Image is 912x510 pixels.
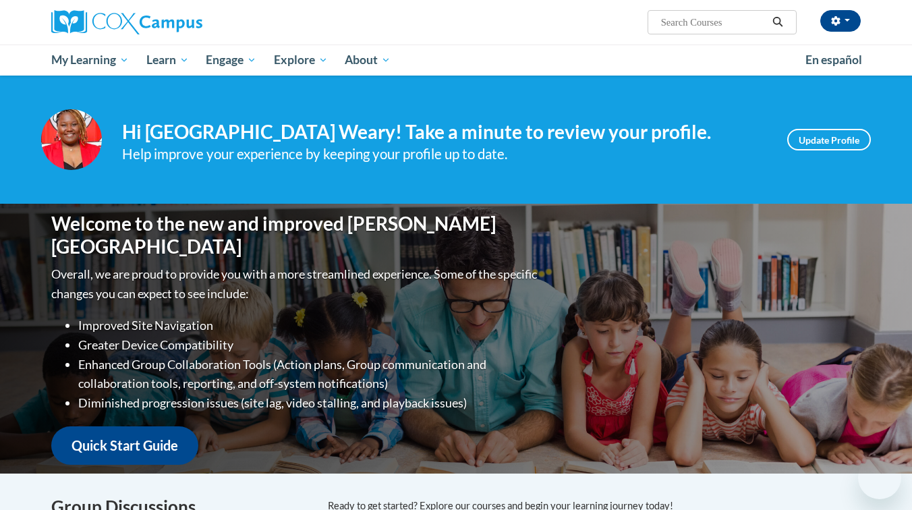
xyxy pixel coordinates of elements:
input: Search Courses [660,14,768,30]
h1: Welcome to the new and improved [PERSON_NAME][GEOGRAPHIC_DATA] [51,213,540,258]
li: Enhanced Group Collaboration Tools (Action plans, Group communication and collaboration tools, re... [78,355,540,394]
h4: Hi [GEOGRAPHIC_DATA] Weary! Take a minute to review your profile. [122,121,767,144]
a: Quick Start Guide [51,426,198,465]
span: Engage [206,52,256,68]
iframe: Button to launch messaging window [858,456,901,499]
li: Improved Site Navigation [78,316,540,335]
span: Learn [146,52,189,68]
img: Profile Image [41,109,102,170]
li: Greater Device Compatibility [78,335,540,355]
li: Diminished progression issues (site lag, video stalling, and playback issues) [78,393,540,413]
span: My Learning [51,52,129,68]
span: En español [805,53,862,67]
button: Account Settings [820,10,861,32]
span: About [345,52,391,68]
a: My Learning [42,45,138,76]
img: Cox Campus [51,10,202,34]
a: En español [797,46,871,74]
a: Engage [197,45,265,76]
a: Cox Campus [51,10,308,34]
a: Explore [265,45,337,76]
a: About [337,45,400,76]
a: Learn [138,45,198,76]
div: Main menu [31,45,881,76]
button: Search [768,14,788,30]
div: Help improve your experience by keeping your profile up to date. [122,143,767,165]
span: Explore [274,52,328,68]
a: Update Profile [787,129,871,150]
p: Overall, we are proud to provide you with a more streamlined experience. Some of the specific cha... [51,264,540,304]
